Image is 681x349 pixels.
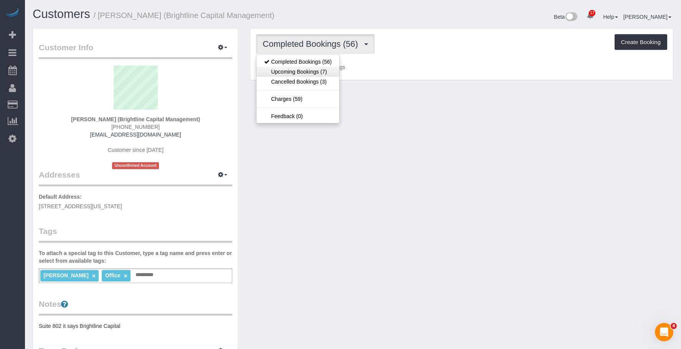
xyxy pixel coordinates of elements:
span: 4 [671,323,677,329]
button: Completed Bookings (56) [256,34,374,54]
a: Upcoming Bookings (7) [256,67,339,77]
iframe: Intercom live chat [655,323,673,341]
span: [PHONE_NUMBER] [111,124,160,130]
legend: Tags [39,226,232,243]
a: Customers [33,7,90,21]
img: Automaid Logo [5,8,20,18]
legend: Customer Info [39,42,232,59]
a: Feedback (0) [256,111,339,121]
img: New interface [565,12,577,22]
pre: Suite 802 it says Brightline Capital [39,322,232,330]
span: 17 [589,10,595,16]
a: × [124,273,127,279]
span: Unconfirmed Account [112,162,159,169]
label: To attach a special tag to this Customer, type a tag name and press enter or select from availabl... [39,249,232,265]
span: Customer since [DATE] [108,147,164,153]
a: Help [603,14,618,20]
a: 17 [583,8,598,25]
span: Office [105,272,121,278]
a: Beta [554,14,578,20]
small: / [PERSON_NAME] (Brightline Capital Management) [94,11,274,20]
p: Customer has 0 Completed Bookings [256,63,667,71]
legend: Notes [39,298,232,316]
a: × [92,273,96,279]
a: [EMAIL_ADDRESS][DOMAIN_NAME] [90,132,181,138]
a: Completed Bookings (56) [256,57,339,67]
a: Cancelled Bookings (3) [256,77,339,87]
span: [STREET_ADDRESS][US_STATE] [39,203,122,209]
span: Completed Bookings (56) [263,39,362,49]
button: Create Booking [615,34,667,50]
a: Charges (59) [256,94,339,104]
a: [PERSON_NAME] [623,14,671,20]
span: [PERSON_NAME] [43,272,88,278]
strong: [PERSON_NAME] (Brightline Capital Management) [71,116,200,122]
label: Default Address: [39,193,82,201]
